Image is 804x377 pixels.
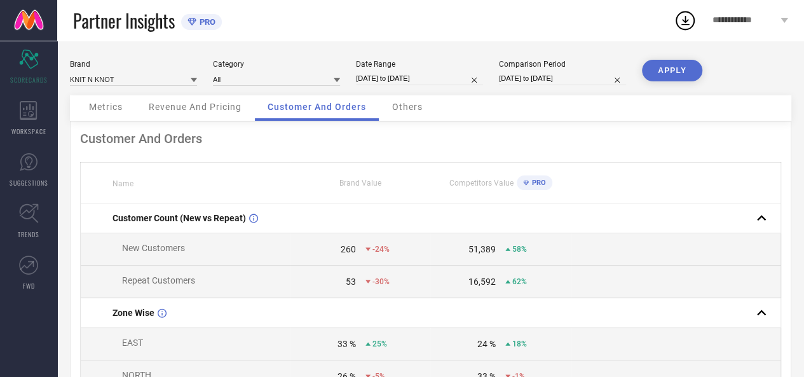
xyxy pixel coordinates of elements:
span: -30% [372,277,390,286]
div: 260 [341,244,356,254]
span: Competitors Value [449,179,514,188]
span: 18% [512,339,527,348]
span: EAST [122,338,143,348]
span: SCORECARDS [10,75,48,85]
span: Customer Count (New vs Repeat) [112,213,246,223]
span: -24% [372,245,390,254]
span: Zone Wise [112,308,154,318]
span: New Customers [122,243,185,253]
span: PRO [196,17,215,27]
input: Select date range [356,72,483,85]
span: SUGGESTIONS [10,178,48,188]
input: Select comparison period [499,72,626,85]
span: Customer And Orders [268,102,366,112]
span: Others [392,102,423,112]
div: Customer And Orders [80,131,781,146]
span: 62% [512,277,527,286]
button: APPLY [642,60,702,81]
span: 25% [372,339,387,348]
div: Brand [70,60,197,69]
div: 51,389 [468,244,496,254]
div: Open download list [674,9,697,32]
span: Revenue And Pricing [149,102,242,112]
span: Brand Value [339,179,381,188]
span: Repeat Customers [122,275,195,285]
span: Metrics [89,102,123,112]
div: 16,592 [468,277,496,287]
div: 53 [346,277,356,287]
span: PRO [529,179,546,187]
div: 33 % [337,339,356,349]
div: Date Range [356,60,483,69]
div: Category [213,60,340,69]
span: TRENDS [18,230,39,239]
span: 58% [512,245,527,254]
span: FWD [23,281,35,291]
div: 24 % [477,339,496,349]
span: WORKSPACE [11,127,46,136]
span: Name [112,179,133,188]
span: Partner Insights [73,8,175,34]
div: Comparison Period [499,60,626,69]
